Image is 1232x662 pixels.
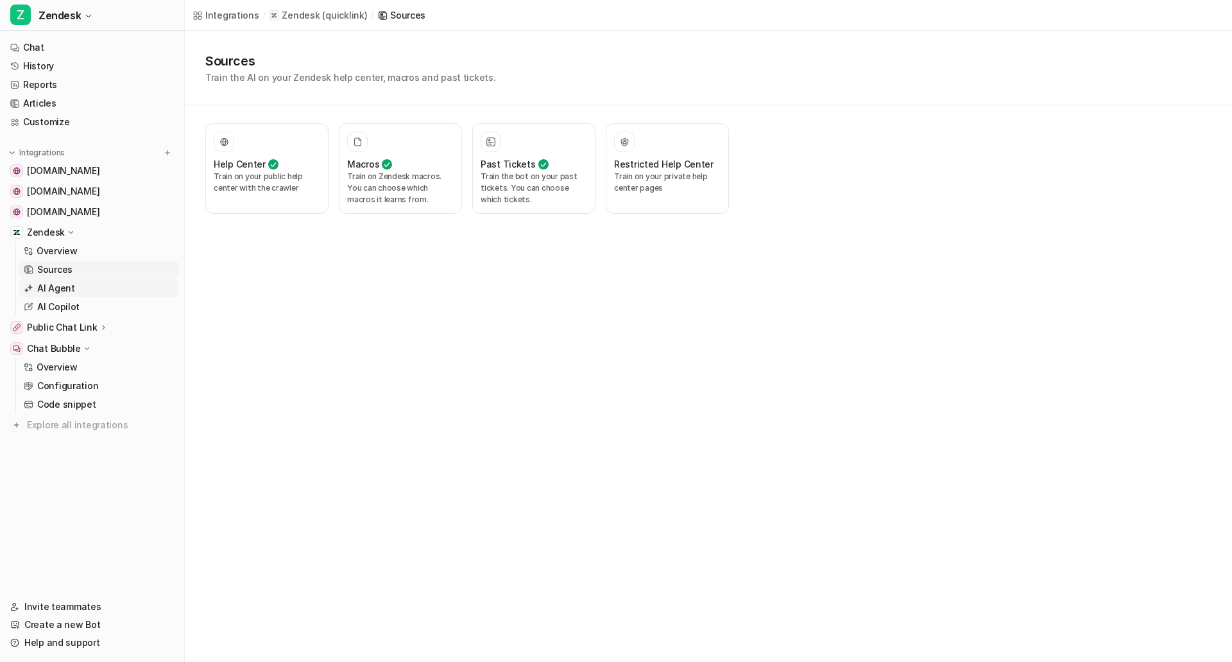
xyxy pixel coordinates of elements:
[481,157,536,171] h3: Past Tickets
[205,123,329,214] button: Help CenterTrain on your public help center with the crawler
[163,148,172,157] img: menu_add.svg
[371,10,373,21] span: /
[205,51,496,71] h1: Sources
[37,361,78,374] p: Overview
[390,8,425,22] div: Sources
[377,8,425,22] a: Sources
[13,208,21,216] img: university.quicklink.tv
[5,634,179,652] a: Help and support
[5,616,179,634] a: Create a new Bot
[5,113,179,131] a: Customize
[5,39,179,57] a: Chat
[5,416,179,434] a: Explore all integrations
[614,157,714,171] h3: Restricted Help Center
[10,4,31,25] span: Z
[5,162,179,180] a: www.quicklink.tv[DOMAIN_NAME]
[5,76,179,94] a: Reports
[269,9,367,22] a: Zendesk(quicklink)
[10,419,23,431] img: explore all integrations
[347,171,454,205] p: Train on Zendesk macros. You can choose which macros it learns from.
[37,398,96,411] p: Code snippet
[13,345,21,353] img: Chat Bubble
[5,203,179,221] a: university.quicklink.tv[DOMAIN_NAME]
[5,182,179,200] a: www.staging3.quicklink.tv[DOMAIN_NAME]
[37,379,98,392] p: Configuration
[37,282,75,295] p: AI Agent
[37,245,78,257] p: Overview
[8,148,17,157] img: expand menu
[19,298,179,316] a: AI Copilot
[27,185,99,198] span: [DOMAIN_NAME]
[19,261,179,279] a: Sources
[19,377,179,395] a: Configuration
[37,263,73,276] p: Sources
[339,123,462,214] button: MacrosTrain on Zendesk macros. You can choose which macros it learns from.
[614,171,721,194] p: Train on your private help center pages
[13,167,21,175] img: www.quicklink.tv
[322,9,367,22] p: ( quicklink )
[27,226,65,239] p: Zendesk
[263,10,266,21] span: /
[37,301,80,313] p: AI Copilot
[13,324,21,331] img: Public Chat Link
[5,94,179,112] a: Articles
[27,321,98,334] p: Public Chat Link
[38,6,81,24] span: Zendesk
[205,71,496,84] p: Train the AI on your Zendesk help center, macros and past tickets.
[19,279,179,297] a: AI Agent
[19,358,179,376] a: Overview
[13,187,21,195] img: www.staging3.quicklink.tv
[481,171,587,205] p: Train the bot on your past tickets. You can choose which tickets.
[19,148,65,158] p: Integrations
[27,205,99,218] span: [DOMAIN_NAME]
[347,157,379,171] h3: Macros
[13,229,21,236] img: Zendesk
[19,396,179,414] a: Code snippet
[27,342,81,355] p: Chat Bubble
[5,146,69,159] button: Integrations
[27,164,99,177] span: [DOMAIN_NAME]
[472,123,595,214] button: Past TicketsTrain the bot on your past tickets. You can choose which tickets.
[214,171,320,194] p: Train on your public help center with the crawler
[5,598,179,616] a: Invite teammates
[205,8,259,22] div: Integrations
[5,57,179,75] a: History
[27,415,174,435] span: Explore all integrations
[214,157,266,171] h3: Help Center
[193,8,259,22] a: Integrations
[19,242,179,260] a: Overview
[282,9,320,22] p: Zendesk
[606,123,729,214] button: Restricted Help CenterTrain on your private help center pages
